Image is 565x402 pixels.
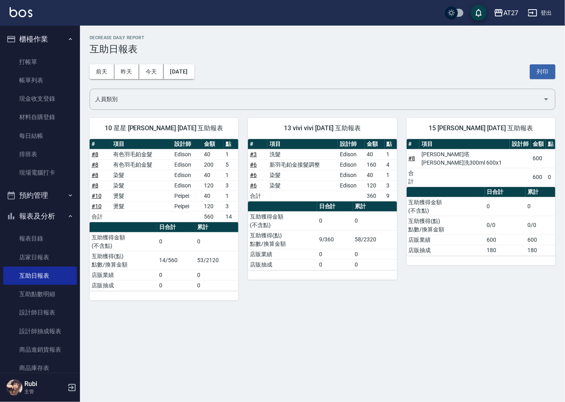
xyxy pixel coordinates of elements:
button: 昨天 [114,64,139,79]
td: 0 [157,270,195,280]
td: 40 [365,149,384,159]
table: a dense table [248,139,397,201]
th: 設計師 [172,139,202,149]
a: #8 [92,151,98,157]
th: 項目 [268,139,338,149]
td: 40 [202,191,224,201]
th: # [90,139,111,149]
td: 店販抽成 [90,280,157,291]
td: 燙髮 [111,201,172,211]
a: #10 [92,193,102,199]
a: #6 [250,172,257,178]
td: 180 [525,245,555,255]
td: Edison [172,159,202,170]
a: 設計師日報表 [3,303,77,322]
a: 現金收支登錄 [3,90,77,108]
td: 0 [317,249,353,259]
td: 互助獲得金額 (不含點) [90,232,157,251]
button: 櫃檯作業 [3,29,77,50]
img: Logo [10,7,32,17]
td: 600 [525,235,555,245]
th: 累計 [353,201,397,212]
a: #6 [250,161,257,168]
td: 3 [224,201,238,211]
td: Edison [172,149,202,159]
td: 0/0 [485,216,526,235]
td: 合計 [407,168,420,187]
a: 互助日報表 [3,267,77,285]
td: 0 [195,270,238,280]
td: 0 [195,232,238,251]
td: 0 [485,197,526,216]
th: 點 [224,139,238,149]
table: a dense table [407,187,555,256]
td: 40 [365,170,384,180]
td: 0 [317,211,353,230]
td: 1 [385,170,397,180]
td: 染髮 [111,180,172,191]
td: 洗髮 [268,149,338,159]
td: 店販抽成 [407,245,485,255]
a: 排班表 [3,145,77,163]
td: 合計 [90,211,111,222]
td: 9/360 [317,230,353,249]
td: 燙髮 [111,191,172,201]
img: Person [6,380,22,396]
td: 160 [365,159,384,170]
button: AT27 [491,5,521,21]
th: 設計師 [510,139,531,149]
a: 打帳單 [3,53,77,71]
div: AT27 [503,8,518,18]
span: 10 星星 [PERSON_NAME] [DATE] 互助報表 [99,124,229,132]
td: 3 [224,180,238,191]
a: 商品進銷貨報表 [3,340,77,359]
th: 日合計 [157,222,195,233]
button: [DATE] [164,64,194,79]
a: #10 [92,203,102,209]
th: # [407,139,420,149]
td: Edison [338,149,365,159]
td: 58/2320 [353,230,397,249]
td: 0 [157,232,195,251]
td: 120 [202,180,224,191]
td: 14/560 [157,251,195,270]
td: 店販業績 [248,249,317,259]
td: Edison [172,170,202,180]
td: 40 [202,149,224,159]
th: # [248,139,268,149]
button: 前天 [90,64,114,79]
td: 互助獲得金額 (不含點) [248,211,317,230]
td: 200 [202,159,224,170]
a: #3 [250,151,257,157]
table: a dense table [407,139,555,187]
a: 報表目錄 [3,229,77,248]
th: 金額 [531,139,546,149]
button: 登出 [525,6,555,20]
td: 0 [317,259,353,270]
td: 120 [202,201,224,211]
button: save [471,5,487,21]
td: 有色羽毛鉑金髮 [111,159,172,170]
span: 15 [PERSON_NAME] [DATE] 互助報表 [416,124,546,132]
p: 主管 [24,388,65,395]
th: 日合計 [317,201,353,212]
h3: 互助日報表 [90,44,555,55]
td: 120 [365,180,384,191]
th: 日合計 [485,187,526,197]
a: 店家日報表 [3,248,77,267]
td: 1 [385,149,397,159]
h2: Decrease Daily Report [90,35,555,40]
input: 人員名稱 [93,92,540,106]
span: 13 vivi vivi [DATE] 互助報表 [258,124,387,132]
a: 商品庫存表 [3,359,77,377]
td: 店販業績 [407,235,485,245]
td: 有色羽毛鉑金髮 [111,149,172,159]
td: Peipei [172,201,202,211]
td: Peipei [172,191,202,201]
button: 報表及分析 [3,206,77,227]
td: 染髮 [268,170,338,180]
td: 360 [365,191,384,201]
th: 金額 [365,139,384,149]
td: 14 [224,211,238,222]
table: a dense table [248,201,397,270]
